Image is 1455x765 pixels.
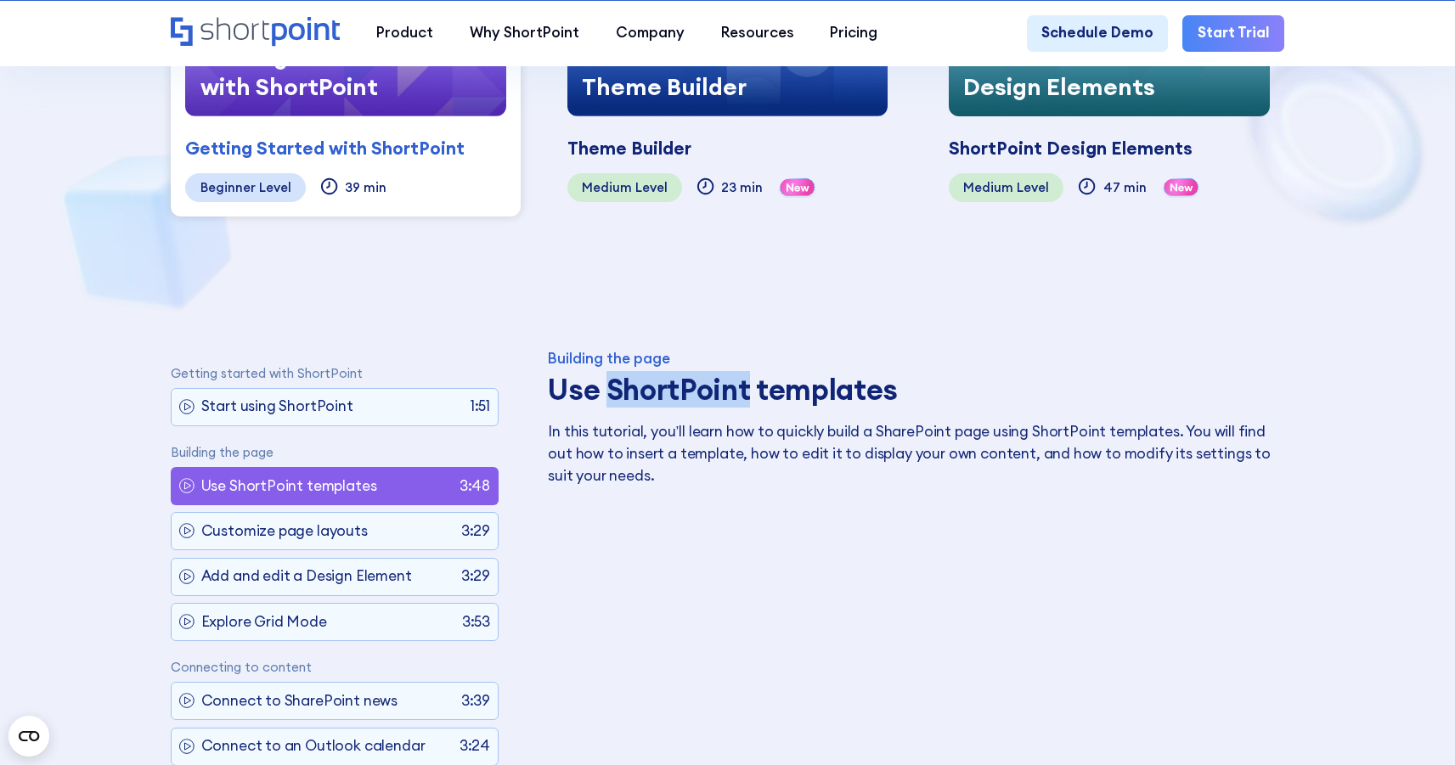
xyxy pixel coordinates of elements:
[949,135,1193,162] div: ShortPoint Design Elements
[171,366,498,380] p: Getting started with ShortPoint
[616,22,685,44] div: Company
[461,565,490,588] p: 3:29
[702,15,812,52] a: Resources
[185,26,415,117] div: Getting Started with ShortPoint
[201,475,377,498] p: Use ShortPoint templates
[830,22,877,44] div: Pricing
[8,716,49,757] button: Open CMP widget
[201,690,398,712] p: Connect to SharePoint news
[358,15,452,52] a: Product
[721,22,794,44] div: Resources
[201,565,412,588] p: Add and edit a Design Element
[201,735,426,757] p: Connect to an Outlook calendar
[461,690,490,712] p: 3:39
[582,180,632,194] div: Medium
[1017,180,1049,194] div: Level
[200,180,256,194] div: Beginner
[460,475,490,498] p: 3:48
[635,180,668,194] div: Level
[201,520,368,543] p: Customize page layouts
[461,520,490,543] p: 3:29
[201,396,353,418] p: Start using ShortPoint
[1103,180,1147,194] div: 47 min
[470,22,579,44] div: Why ShortPoint
[1182,15,1283,52] a: Start Trial
[1370,683,1455,765] iframe: Chat Widget
[171,660,498,674] p: Connecting to content
[597,15,702,52] a: Company
[201,611,327,633] p: Explore Grid Mode
[949,26,1178,117] div: ShortPoint Design Elements
[963,180,1013,194] div: Medium
[548,421,1273,487] p: In this tutorial, you’ll learn how to quickly build a SharePoint page using ShortPoint templates....
[462,611,490,633] p: 3:53
[452,15,598,52] a: Why ShortPoint
[259,180,291,194] div: Level
[345,180,386,194] div: 39 min
[812,15,896,52] a: Pricing
[185,135,465,162] div: Getting Started with ShortPoint
[171,17,340,48] a: Home
[471,396,490,418] p: 1:51
[171,445,498,459] p: Building the page
[460,735,490,757] p: 3:24
[567,26,797,117] div: ShortPoint Theme Builder
[1027,15,1168,52] a: Schedule Demo
[376,22,433,44] div: Product
[548,373,1273,407] h3: Use ShortPoint templates
[721,180,763,194] div: 23 min
[548,352,1273,366] div: Building the page
[567,135,691,162] div: Theme Builder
